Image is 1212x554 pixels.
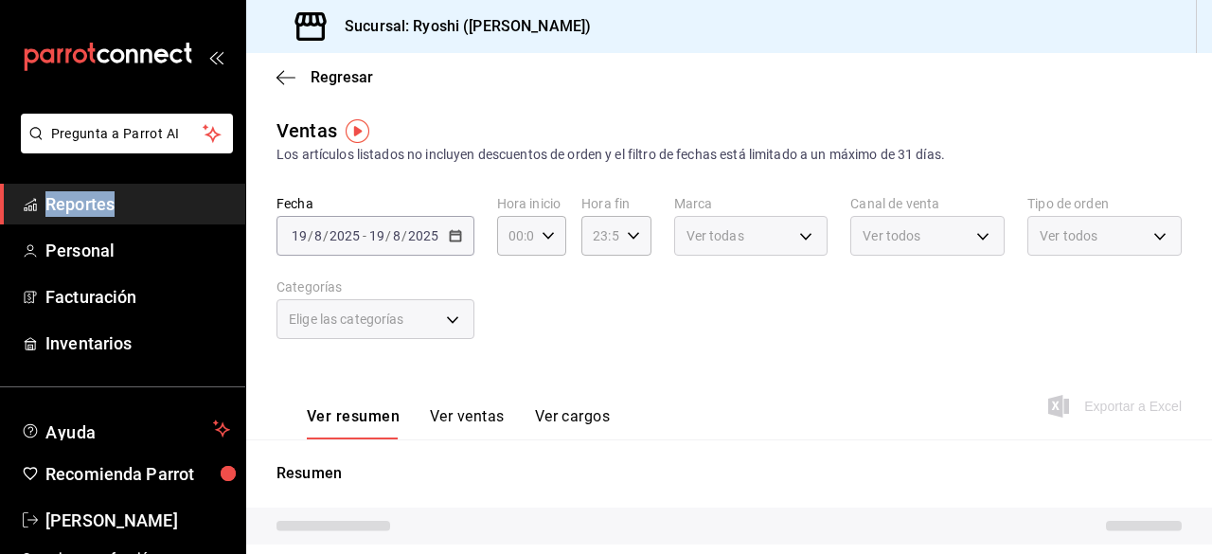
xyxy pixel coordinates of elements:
a: Pregunta a Parrot AI [13,137,233,157]
span: Recomienda Parrot [45,461,230,487]
button: Regresar [276,68,373,86]
label: Hora inicio [497,197,566,210]
span: Facturación [45,284,230,310]
label: Marca [674,197,829,210]
label: Categorías [276,280,474,294]
button: Pregunta a Parrot AI [21,114,233,153]
p: Resumen [276,462,1182,485]
span: - [363,228,366,243]
input: ---- [407,228,439,243]
button: Ver resumen [307,407,400,439]
span: Ver todas [686,226,744,245]
label: Tipo de orden [1027,197,1182,210]
span: / [401,228,407,243]
label: Hora fin [581,197,651,210]
span: Personal [45,238,230,263]
button: Ver cargos [535,407,611,439]
span: Ayuda [45,418,205,440]
img: Tooltip marker [346,119,369,143]
input: ---- [329,228,361,243]
div: Los artículos listados no incluyen descuentos de orden y el filtro de fechas está limitado a un m... [276,145,1182,165]
span: / [323,228,329,243]
span: Ver todos [863,226,920,245]
span: Ver todos [1040,226,1097,245]
span: / [385,228,391,243]
span: Pregunta a Parrot AI [51,124,204,144]
span: Reportes [45,191,230,217]
div: Ventas [276,116,337,145]
button: Ver ventas [430,407,505,439]
label: Canal de venta [850,197,1005,210]
input: -- [392,228,401,243]
button: open_drawer_menu [208,49,223,64]
label: Fecha [276,197,474,210]
span: / [308,228,313,243]
span: Elige las categorías [289,310,404,329]
input: -- [291,228,308,243]
div: navigation tabs [307,407,610,439]
span: [PERSON_NAME] [45,508,230,533]
span: Regresar [311,68,373,86]
span: Inventarios [45,331,230,356]
h3: Sucursal: Ryoshi ([PERSON_NAME]) [330,15,591,38]
input: -- [368,228,385,243]
input: -- [313,228,323,243]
